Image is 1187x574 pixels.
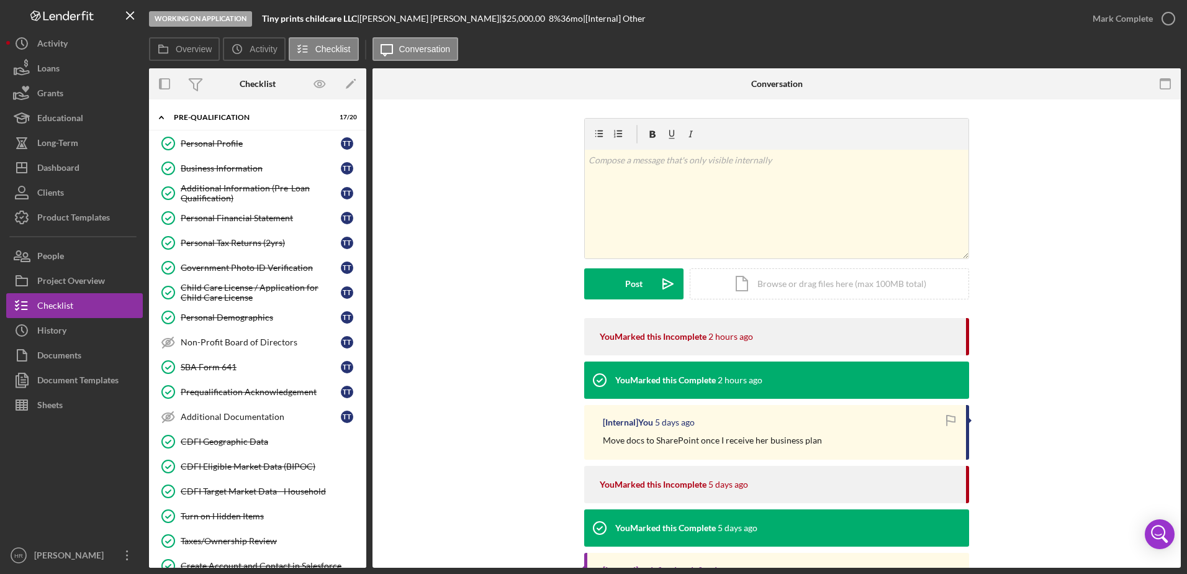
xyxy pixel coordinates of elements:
a: Dashboard [6,155,143,180]
div: Dashboard [37,155,79,183]
div: Checklist [37,293,73,321]
a: Personal Financial StatementTT [155,206,360,230]
div: [PERSON_NAME] [31,543,112,571]
div: Pre-Qualification [174,114,326,121]
div: You Marked this Complete [615,375,716,385]
div: Additional Information (Pre-Loan Qualification) [181,183,341,203]
button: Checklist [6,293,143,318]
div: You Marked this Incomplete [600,480,706,490]
a: Child Care License / Application for Child Care LicenseTT [155,280,360,305]
a: Taxes/Ownership Review [155,529,360,553]
button: Grants [6,81,143,106]
button: History [6,318,143,343]
div: Personal Financial Statement [181,213,341,223]
div: Taxes/Ownership Review [181,536,359,546]
div: Checklist [240,79,276,89]
div: History [37,318,66,346]
label: Checklist [315,44,351,54]
div: Government Photo ID Verification [181,263,341,273]
a: SBA Form 641TT [155,355,360,380]
div: 36 mo [561,14,583,24]
div: T T [341,311,353,324]
label: Overview [176,44,212,54]
div: Activity [37,31,68,59]
a: Business InformationTT [155,156,360,181]
time: 2025-08-26 13:56 [718,375,762,385]
button: Loans [6,56,143,81]
div: T T [341,286,353,299]
div: Loans [37,56,60,84]
button: Activity [6,31,143,56]
button: People [6,244,143,268]
time: 2025-08-21 20:38 [708,480,748,490]
p: Move docs to SharePoint once I receive her business plan [603,434,822,447]
div: Conversation [751,79,803,89]
div: 8 % [549,14,561,24]
div: Personal Profile [181,139,341,148]
div: Non-Profit Board of Directors [181,337,341,347]
button: Overview [149,37,220,61]
div: T T [341,361,353,373]
div: People [37,244,64,271]
button: Project Overview [6,268,143,293]
div: T T [341,262,353,274]
time: 2025-08-26 13:56 [708,332,753,342]
button: Product Templates [6,205,143,230]
div: CDFI Target Market Data - Household [181,486,359,496]
div: CDFI Eligible Market Data (BIPOC) [181,462,359,471]
div: Clients [37,180,64,208]
a: Personal DemographicsTT [155,305,360,330]
button: Conversation [372,37,459,61]
div: T T [341,212,353,224]
a: CDFI Target Market Data - Household [155,479,360,504]
div: T T [341,187,353,199]
div: You Marked this Incomplete [600,332,706,342]
div: CDFI Geographic Data [181,437,359,447]
button: Sheets [6,393,143,417]
div: Mark Complete [1093,6,1153,31]
div: Turn on Hidden Items [181,511,359,521]
div: Personal Tax Returns (2yrs) [181,238,341,248]
a: Additional DocumentationTT [155,404,360,429]
div: Post [625,268,643,299]
div: T T [341,162,353,175]
div: SBA Form 641 [181,362,341,372]
div: Child Care License / Application for Child Care License [181,283,341,303]
div: Sheets [37,393,63,421]
div: 17 / 20 [335,114,357,121]
a: Turn on Hidden Items [155,504,360,529]
div: Create Account and Contact in Salesforce [181,561,359,571]
button: Activity [223,37,285,61]
div: Business Information [181,163,341,173]
button: Educational [6,106,143,130]
div: T T [341,411,353,423]
div: [Internal] You [603,417,653,427]
button: Clients [6,180,143,205]
div: Long-Term [37,130,78,158]
div: Project Overview [37,268,105,296]
button: Long-Term [6,130,143,155]
a: Personal Tax Returns (2yrs)TT [155,230,360,255]
label: Conversation [399,44,451,54]
div: Additional Documentation [181,412,341,422]
a: Document Templates [6,368,143,393]
div: Documents [37,343,81,371]
button: Checklist [289,37,359,61]
time: 2025-08-21 20:38 [655,417,695,427]
div: [PERSON_NAME] [PERSON_NAME] | [359,14,502,24]
div: Product Templates [37,205,110,233]
a: Government Photo ID VerificationTT [155,255,360,280]
button: Documents [6,343,143,368]
div: T T [341,237,353,249]
a: CDFI Eligible Market Data (BIPOC) [155,454,360,479]
div: Grants [37,81,63,109]
div: | [262,14,359,24]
